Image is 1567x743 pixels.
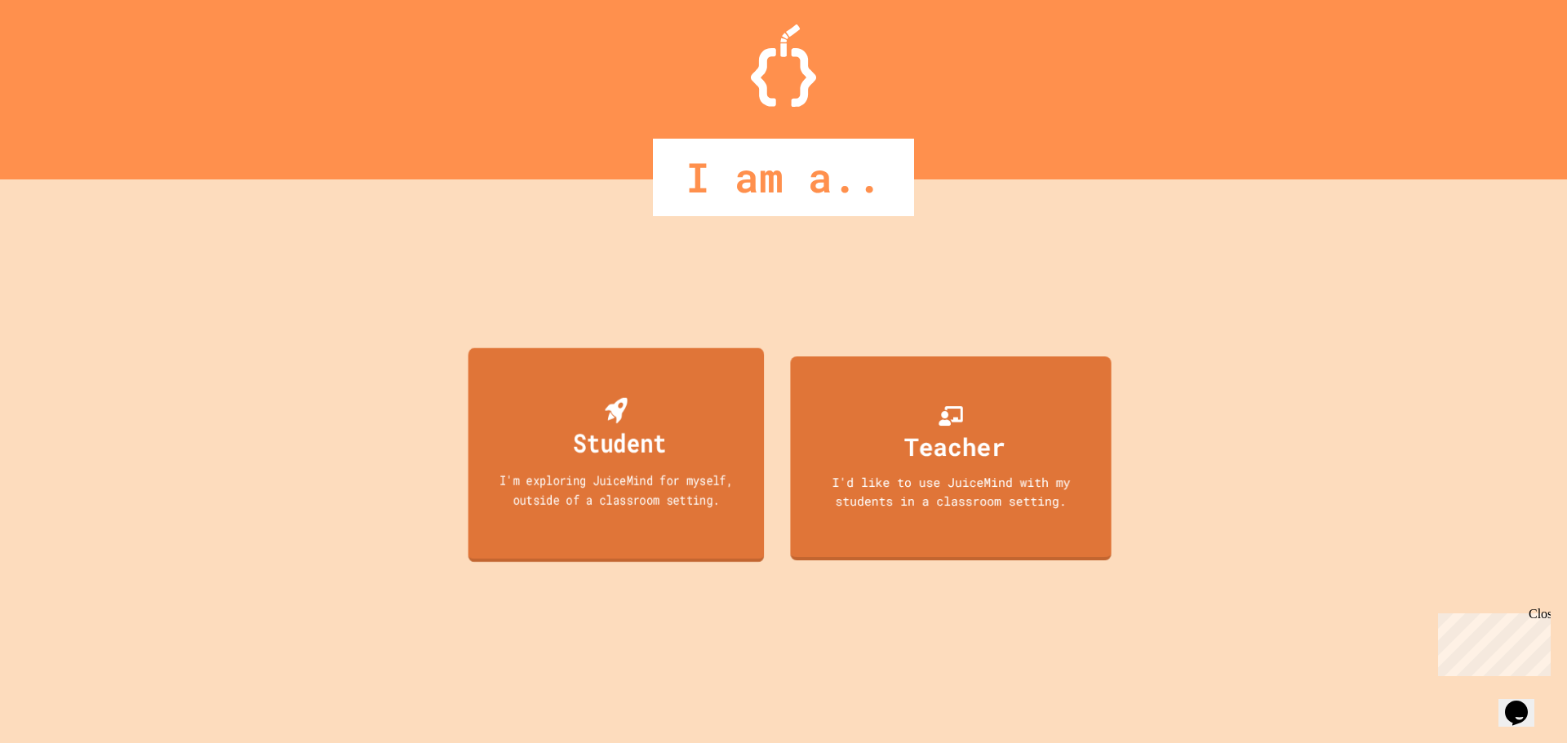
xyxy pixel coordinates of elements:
[573,423,666,462] div: Student
[806,473,1095,510] div: I'd like to use JuiceMind with my students in a classroom setting.
[653,139,914,216] div: I am a..
[1432,607,1551,676] iframe: chat widget
[483,470,749,508] div: I'm exploring JuiceMind for myself, outside of a classroom setting.
[904,428,1005,465] div: Teacher
[7,7,113,104] div: Chat with us now!Close
[751,24,816,107] img: Logo.svg
[1498,678,1551,727] iframe: chat widget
